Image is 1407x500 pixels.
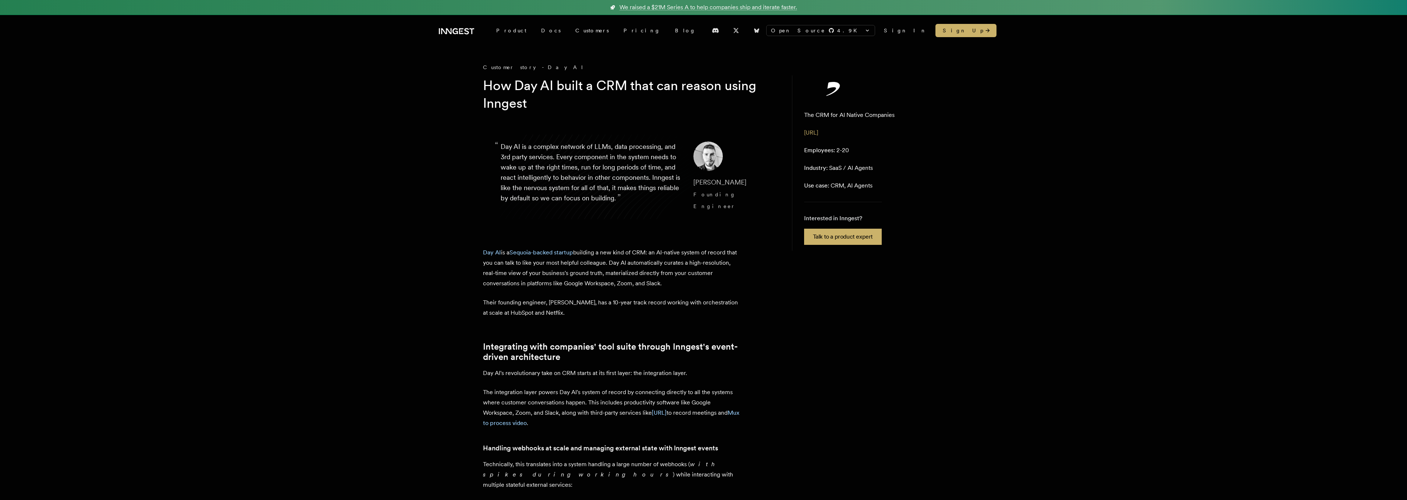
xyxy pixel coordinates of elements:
[483,459,740,490] p: Technically, this translates into a system handling a large number of webhooks ( ) while interact...
[495,143,498,147] span: “
[804,164,873,172] p: SaaS / AI Agents
[804,147,835,154] span: Employees:
[804,182,829,189] span: Use case:
[509,249,573,256] a: Sequoia-backed startup
[483,368,740,378] p: Day AI's revolutionary take on CRM starts at its first layer: the integration layer.
[483,342,740,362] a: Integrating with companies' tool suite through Inngest's event-driven architecture
[749,25,765,36] a: Bluesky
[483,249,501,256] a: Day AI
[935,24,996,37] a: Sign Up
[804,81,863,96] img: Day AI's logo
[483,64,777,71] div: Customer story - Day AI
[652,409,667,416] a: [URL]
[501,142,682,212] p: Day AI is a complex network of LLMs, data processing, and 3rd party services. Every component in ...
[804,146,849,155] p: 2-20
[483,443,718,453] a: Handling webhooks at scale and managing external state with Inngest events
[619,3,797,12] span: We raised a $21M Series A to help companies ship and iterate faster.
[617,192,621,203] span: ”
[616,24,668,37] a: Pricing
[707,25,724,36] a: Discord
[568,24,616,37] a: Customers
[483,77,765,112] h1: How Day AI built a CRM that can reason using Inngest
[668,24,703,37] a: Blog
[804,229,882,245] a: Talk to a product expert
[728,25,744,36] a: X
[804,164,828,171] span: Industry:
[483,247,740,289] p: is a building a new kind of CRM: an AI-native system of record that you can talk to like your mos...
[804,111,895,119] p: The CRM for AI Native Companies
[693,178,746,186] span: [PERSON_NAME]
[804,129,818,136] a: [URL]
[804,181,873,190] p: CRM, AI Agents
[837,27,861,34] span: 4.9 K
[693,192,736,209] span: Founding Engineer
[534,24,568,37] a: Docs
[693,142,723,171] img: Image of Erik Munson
[804,214,882,223] p: Interested in Inngest?
[483,387,740,428] p: The integration layer powers Day AI's system of record by connecting directly to all the systems ...
[884,27,927,34] a: Sign In
[771,27,825,34] span: Open Source
[489,24,534,37] div: Product
[483,297,740,318] p: Their founding engineer, [PERSON_NAME], has a 10-year track record working with orchestration at ...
